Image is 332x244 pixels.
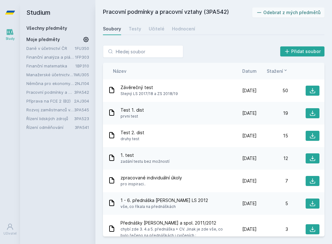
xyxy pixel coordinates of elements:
a: Řízení odměňování [26,124,75,130]
div: 7 [257,178,288,184]
span: vše, co říkala na přednáškách [120,204,208,210]
span: [DATE] [242,133,257,139]
a: Soubory [103,23,121,35]
span: Moje předměty [26,36,60,43]
a: 3PA542 [74,90,89,95]
a: Příprava na FCE 2 (B2) [26,98,74,104]
span: 1. test [120,152,169,158]
div: 12 [257,155,288,162]
span: druhy test [120,136,144,142]
a: Učitelé [149,23,164,35]
a: 3PA545 [74,107,89,112]
div: 5 [257,200,288,207]
span: prvni test [120,113,144,119]
a: Uživatel [1,220,19,239]
span: Přednášky [PERSON_NAME] a spol. 2011/2012 [120,220,223,226]
span: Test 2. dist [120,130,144,136]
a: Daně v účetnictví ČR [26,45,75,51]
div: Hodnocení [172,26,195,32]
span: Stejný LS 2017/18 a ZS 2018/19 [120,91,178,97]
a: Finanční analýza a plánování podniku [26,54,75,60]
div: Uživatel [3,231,17,236]
button: Přidat soubor [280,46,325,56]
h2: Pracovní podmínky a pracovní vztahy (3PA542) [103,8,252,18]
span: chybí zde 3. 4.a 5. přednáška + CV. Jinak je zde vše, co bylo řečeno na přednáškách i cvičeních : [120,226,223,239]
span: zadání testu bez možností [120,158,169,165]
div: Study [6,36,15,41]
span: Test 1. dist [120,107,144,113]
span: zpracované individuální úkoly [120,175,182,181]
a: Testy [129,23,141,35]
div: 15 [257,133,288,139]
a: Finanční matematika [26,63,75,69]
button: Odebrat z mých předmětů [252,8,325,18]
button: Datum [242,68,257,74]
button: Název [113,68,126,74]
div: Testy [129,26,141,32]
div: Soubory [103,26,121,32]
span: [DATE] [242,178,257,184]
a: Manažerské účetnictví I. [26,72,73,78]
div: 19 [257,110,288,116]
a: Study [1,25,19,44]
input: Hledej soubor [103,45,183,58]
a: Řízení lidských zdrojů [26,115,74,122]
a: 1BP310 [75,63,89,68]
a: 1FU350 [75,46,89,51]
span: [DATE] [242,88,257,94]
a: 2NJ104 [75,81,89,86]
span: [DATE] [242,155,257,162]
a: 1FP303 [75,55,89,60]
a: Němčina pro ekonomy - mírně pokročilá úroveň 2 (A2) [26,80,75,87]
span: Stažení [267,68,283,74]
span: pro inspiraci.. [120,181,182,187]
a: Rozvoj zaměstnanců v organizaci [26,107,74,113]
div: Učitelé [149,26,164,32]
span: [DATE] [242,226,257,232]
a: 3PA541 [75,125,89,130]
span: [DATE] [242,200,257,207]
a: Pracovní podmínky a pracovní vztahy [26,89,74,95]
a: Všechny předměty [26,25,67,31]
a: 1MU305 [73,72,89,77]
a: Hodnocení [172,23,195,35]
div: 50 [257,88,288,94]
div: 3 [257,226,288,232]
a: 3PA523 [74,116,89,121]
span: 1 - 6. přednáška [PERSON_NAME] LS 2012 [120,197,208,204]
a: 2AJ304 [74,98,89,103]
span: [DATE] [242,110,257,116]
button: Stažení [267,68,288,74]
span: Závěrečný test [120,84,178,91]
